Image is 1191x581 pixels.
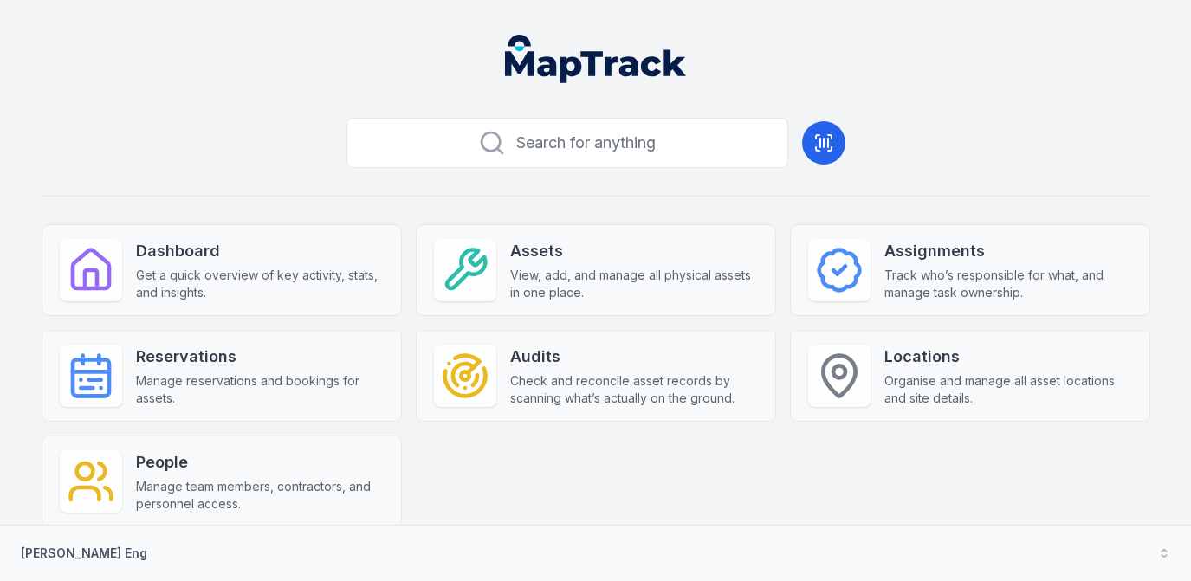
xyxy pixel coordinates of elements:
[516,131,656,155] span: Search for anything
[510,239,758,263] strong: Assets
[42,224,402,316] a: DashboardGet a quick overview of key activity, stats, and insights.
[790,224,1150,316] a: AssignmentsTrack who’s responsible for what, and manage task ownership.
[21,545,147,560] strong: [PERSON_NAME] Eng
[884,345,1132,369] strong: Locations
[790,330,1150,422] a: LocationsOrganise and manage all asset locations and site details.
[136,478,384,513] span: Manage team members, contractors, and personnel access.
[416,224,776,316] a: AssetsView, add, and manage all physical assets in one place.
[884,239,1132,263] strong: Assignments
[136,450,384,474] strong: People
[136,372,384,407] span: Manage reservations and bookings for assets.
[477,35,715,83] nav: Global
[42,436,402,527] a: PeopleManage team members, contractors, and personnel access.
[136,267,384,301] span: Get a quick overview of key activity, stats, and insights.
[510,345,758,369] strong: Audits
[346,118,788,168] button: Search for anything
[42,330,402,422] a: ReservationsManage reservations and bookings for assets.
[510,267,758,301] span: View, add, and manage all physical assets in one place.
[884,267,1132,301] span: Track who’s responsible for what, and manage task ownership.
[416,330,776,422] a: AuditsCheck and reconcile asset records by scanning what’s actually on the ground.
[884,372,1132,407] span: Organise and manage all asset locations and site details.
[136,239,384,263] strong: Dashboard
[510,372,758,407] span: Check and reconcile asset records by scanning what’s actually on the ground.
[136,345,384,369] strong: Reservations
